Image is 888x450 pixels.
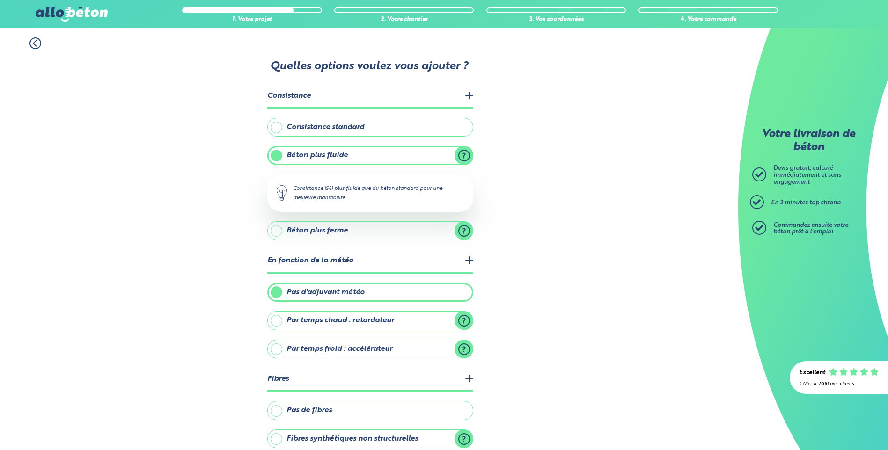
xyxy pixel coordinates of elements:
[805,414,878,440] iframe: Help widget launcher
[267,340,473,358] label: Par temps froid : accélérateur
[267,221,473,240] label: Béton plus ferme
[267,368,473,392] legend: Fibres
[267,249,473,273] legend: En fonction de la météo
[638,16,778,23] div: 4. Votre commande
[334,16,474,23] div: 2. Votre chantier
[773,165,841,185] span: Devis gratuit, calculé immédiatement et sans engagement
[267,146,473,165] label: Béton plus fluide
[773,222,848,235] span: Commandez ensuite votre béton prêt à l'emploi
[486,16,626,23] div: 3. Vos coordonnées
[771,200,841,206] span: En 2 minutes top chrono
[755,128,862,154] p: Votre livraison de béton
[267,174,473,212] div: Consistance (S4) plus fluide que du béton standard pour une meilleure maniabilité
[267,311,473,330] label: Par temps chaud : retardateur
[267,85,473,109] legend: Consistance
[267,118,473,137] label: Consistance standard
[182,16,322,23] div: 1. Votre projet
[799,370,825,377] div: Excellent
[36,7,108,22] img: allobéton
[267,401,473,420] label: Pas de fibres
[267,429,473,448] label: Fibres synthétiques non structurelles
[267,283,473,302] label: Pas d'adjuvant météo
[799,381,879,386] div: 4.7/5 sur 2300 avis clients
[266,60,472,73] p: Quelles options voulez vous ajouter ?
